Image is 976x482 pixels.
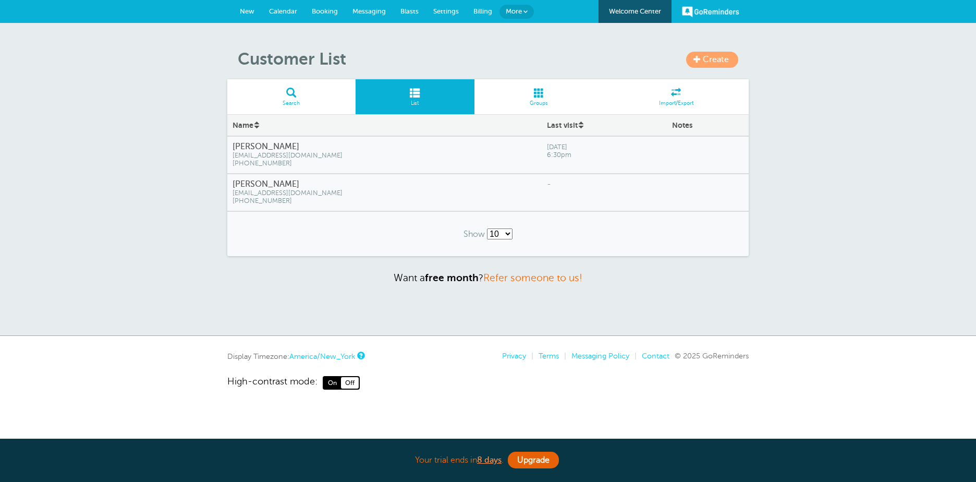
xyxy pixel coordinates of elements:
[341,377,359,389] span: Off
[227,137,749,174] a: [PERSON_NAME] [EMAIL_ADDRESS][DOMAIN_NAME] [PHONE_NUMBER] [DATE] 6:30pm
[227,352,363,361] div: Display Timezone:
[324,377,341,389] span: On
[233,142,536,152] h4: [PERSON_NAME]
[233,179,536,189] h4: [PERSON_NAME]
[227,174,749,211] a: [PERSON_NAME] [EMAIL_ADDRESS][DOMAIN_NAME] [PHONE_NUMBER] -
[400,7,419,15] span: Blasts
[542,174,667,195] div: -
[686,52,738,68] a: Create
[629,352,637,360] li: |
[357,352,363,359] a: This is the timezone being used to display dates and times to you on this device. Click the timez...
[547,151,662,159] span: 6:30pm
[233,160,536,167] span: [PHONE_NUMBER]
[675,352,749,360] span: © 2025 GoReminders
[227,376,749,390] a: High-contrast mode: On Off
[480,100,599,106] span: Groups
[361,100,469,106] span: List
[547,121,584,129] a: Last visit
[233,189,536,197] span: [EMAIL_ADDRESS][DOMAIN_NAME]
[667,116,749,135] div: Notes
[502,352,526,360] a: Privacy
[642,352,669,360] a: Contact
[227,376,318,390] span: High-contrast mode:
[506,7,522,15] span: More
[233,152,536,160] span: [EMAIL_ADDRESS][DOMAIN_NAME]
[312,7,338,15] span: Booking
[463,230,485,239] span: Show
[227,449,749,472] div: Your trial ends in .
[477,455,502,465] a: 8 days
[473,7,492,15] span: Billing
[508,452,559,468] a: Upgrade
[269,7,297,15] span: Calendar
[425,272,479,283] strong: free month
[233,121,260,129] a: Name
[571,352,629,360] a: Messaging Policy
[483,272,582,283] a: Refer someone to us!
[238,49,749,69] h1: Customer List
[703,55,729,64] span: Create
[526,352,533,360] li: |
[608,100,743,106] span: Import/Export
[227,272,749,284] p: Want a ?
[352,7,386,15] span: Messaging
[433,7,459,15] span: Settings
[559,352,566,360] li: |
[289,352,355,360] a: America/New_York
[603,79,749,114] a: Import/Export
[227,79,356,114] a: Search
[233,197,536,205] span: [PHONE_NUMBER]
[233,100,350,106] span: Search
[547,143,662,151] span: [DATE]
[499,5,534,19] a: More
[474,79,604,114] a: Groups
[240,7,254,15] span: New
[539,352,559,360] a: Terms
